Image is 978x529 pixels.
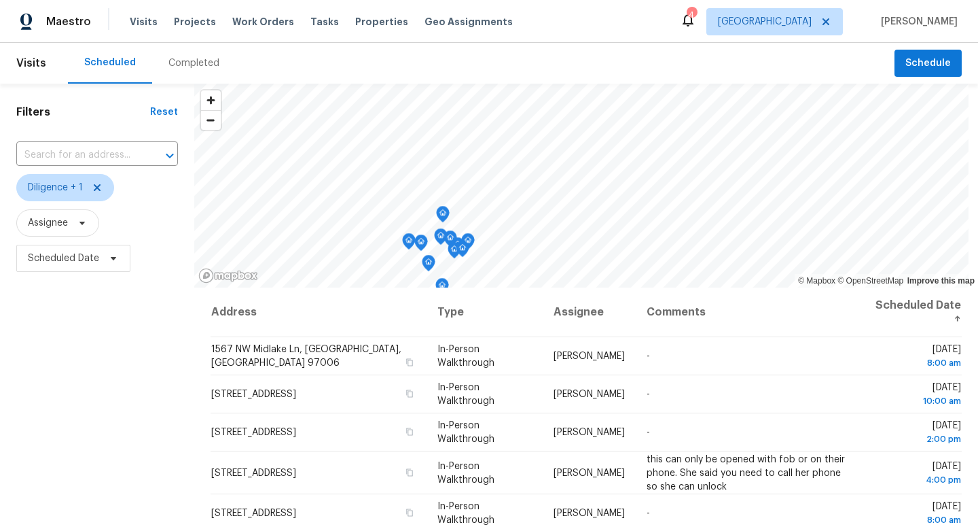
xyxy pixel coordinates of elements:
span: Scheduled Date [28,252,99,265]
button: Copy Address [403,507,416,519]
div: Map marker [451,237,465,258]
th: Type [427,288,543,337]
button: Copy Address [403,388,416,400]
span: [STREET_ADDRESS] [211,390,296,399]
div: 2:00 pm [872,432,961,446]
span: [DATE] [872,421,961,446]
div: Completed [168,56,219,70]
span: Properties [355,15,408,29]
span: [DATE] [872,502,961,527]
div: Reset [150,105,178,119]
div: 8:00 am [872,513,961,527]
span: Zoom out [201,111,221,130]
div: Map marker [448,242,461,263]
span: Visits [16,48,46,78]
button: Open [160,146,179,165]
span: Work Orders [232,15,294,29]
th: Address [211,288,427,337]
button: Zoom out [201,110,221,130]
span: [DATE] [872,383,961,408]
span: - [647,390,650,399]
span: Maestro [46,15,91,29]
span: - [647,428,650,437]
span: Geo Assignments [424,15,513,29]
div: 4:00 pm [872,473,961,486]
span: [STREET_ADDRESS] [211,509,296,518]
div: Map marker [443,231,457,252]
a: Mapbox [798,276,835,286]
span: [PERSON_NAME] [554,468,625,477]
th: Scheduled Date ↑ [861,288,962,337]
div: 10:00 am [872,394,961,408]
span: Visits [130,15,158,29]
a: OpenStreetMap [837,276,903,286]
span: [PERSON_NAME] [554,509,625,518]
canvas: Map [194,84,968,288]
span: [PERSON_NAME] [875,15,958,29]
div: Scheduled [84,56,136,69]
span: this can only be opened with fob or on their phone. She said you need to call her phone so she ca... [647,454,845,491]
span: Diligence + 1 [28,181,83,194]
div: Map marker [434,228,448,250]
span: In-Person Walkthrough [437,345,494,368]
div: Map marker [456,241,469,262]
div: Map marker [461,233,475,254]
span: Projects [174,15,216,29]
input: Search for an address... [16,145,140,166]
span: [DATE] [872,345,961,370]
button: Schedule [894,50,962,78]
div: Map marker [435,278,449,299]
span: - [647,352,650,361]
span: [STREET_ADDRESS] [211,468,296,477]
span: [STREET_ADDRESS] [211,428,296,437]
div: Map marker [414,235,428,256]
span: Tasks [310,17,339,27]
span: [PERSON_NAME] [554,428,625,437]
span: Schedule [905,55,951,72]
th: Assignee [543,288,636,337]
button: Copy Address [403,466,416,478]
button: Copy Address [403,426,416,438]
div: Map marker [436,206,450,227]
span: In-Person Walkthrough [437,502,494,525]
span: - [647,509,650,518]
span: In-Person Walkthrough [437,383,494,406]
div: Map marker [402,233,416,254]
a: Mapbox homepage [198,268,258,284]
th: Comments [636,288,861,337]
span: [PERSON_NAME] [554,390,625,399]
span: In-Person Walkthrough [437,461,494,484]
h1: Filters [16,105,150,119]
a: Improve this map [907,276,975,286]
span: [DATE] [872,461,961,486]
span: [GEOGRAPHIC_DATA] [718,15,812,29]
button: Copy Address [403,356,416,369]
div: 8:00 am [872,356,961,370]
div: 4 [687,8,696,22]
div: Map marker [422,255,435,276]
span: 1567 NW Midlake Ln, [GEOGRAPHIC_DATA], [GEOGRAPHIC_DATA] 97006 [211,345,401,368]
span: [PERSON_NAME] [554,352,625,361]
span: Assignee [28,216,68,230]
span: In-Person Walkthrough [437,421,494,444]
button: Zoom in [201,90,221,110]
